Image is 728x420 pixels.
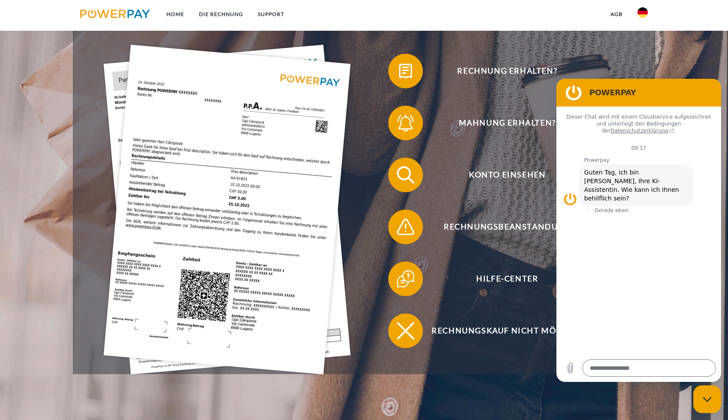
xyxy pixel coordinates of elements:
[395,164,416,186] img: qb_search.svg
[388,313,614,348] button: Rechnungskauf nicht möglich
[192,6,250,22] a: DIE RECHNUNG
[603,6,630,22] a: agb
[250,6,292,22] a: SUPPORT
[401,158,614,192] span: Konto einsehen
[395,216,416,238] img: qb_warning.svg
[80,10,150,18] img: logo-powerpay.svg
[395,320,416,342] img: qb_close.svg
[401,262,614,296] span: Hilfe-Center
[388,210,614,244] button: Rechnungsbeanstandung
[388,106,614,140] button: Mahnung erhalten?
[395,112,416,134] img: qb_bell.svg
[159,6,192,22] a: Home
[401,210,614,244] span: Rechnungsbeanstandung
[556,79,721,382] iframe: Messaging-Fenster
[401,106,614,140] span: Mahnung erhalten?
[388,158,614,192] button: Konto einsehen
[395,60,416,82] img: qb_bill.svg
[395,268,416,290] img: qb_help.svg
[693,385,721,413] iframe: Schaltfläche zum Öffnen des Messaging-Fensters; Konversation läuft
[388,54,614,88] button: Rechnung erhalten?
[388,262,614,296] button: Hilfe-Center
[401,313,614,348] span: Rechnungskauf nicht möglich
[104,45,351,375] img: single_invoice_powerpay_de.jpg
[637,7,648,18] img: de
[401,54,614,88] span: Rechnung erhalten?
